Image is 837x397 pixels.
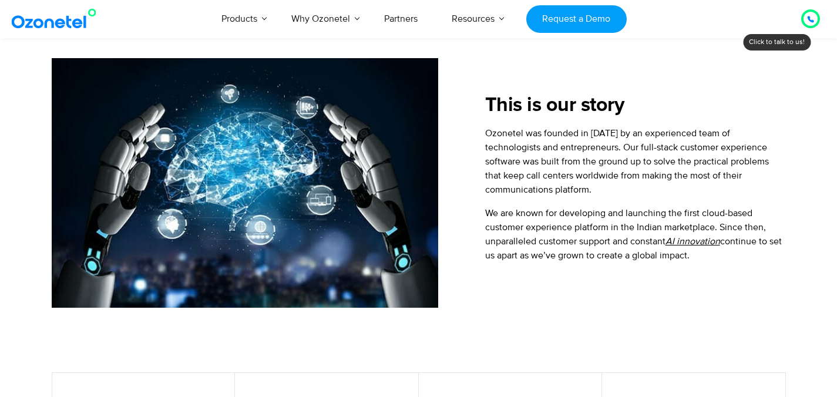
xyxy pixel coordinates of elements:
p: Ozonetel was founded in [DATE] by an experienced team of technologists and entrepreneurs. Our ful... [485,126,786,197]
p: We are known for developing and launching the first cloud-based customer experience platform in t... [485,206,786,263]
u: AI innovation [665,235,720,247]
a: Request a Demo [526,5,627,33]
h2: This is our story [485,94,786,117]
